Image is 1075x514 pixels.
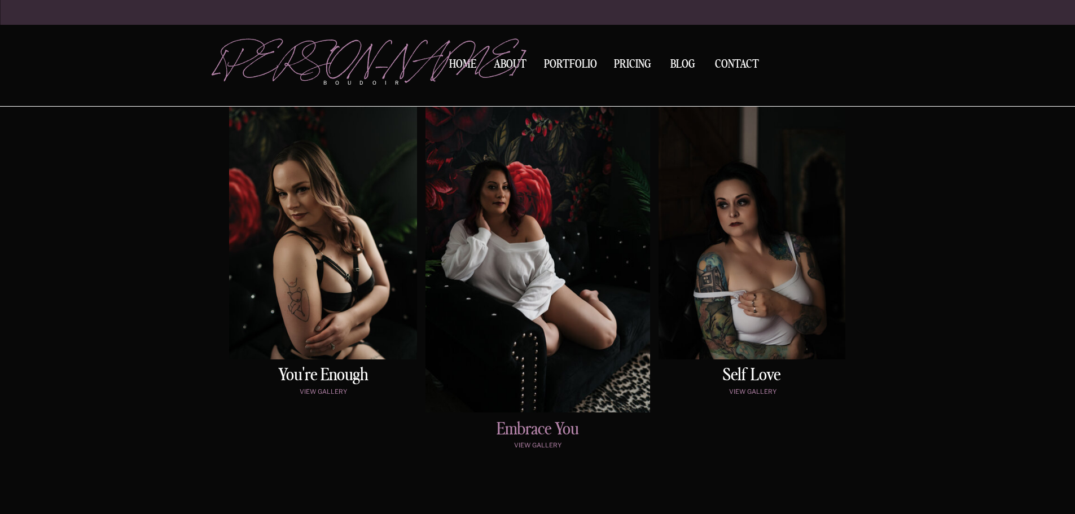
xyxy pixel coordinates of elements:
[232,388,415,398] a: view gallery
[400,46,676,80] h2: Featured Boudoir Galleries
[665,59,700,69] a: BLOG
[611,59,655,74] a: Pricing
[444,421,633,438] a: embrace You
[214,40,417,74] a: [PERSON_NAME]
[323,79,417,87] p: boudoir
[232,367,415,385] a: You're enough
[446,442,629,451] a: view gallery
[540,59,601,74] a: Portfolio
[659,367,845,385] a: Self love
[710,59,764,71] a: Contact
[661,388,844,398] a: view gallery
